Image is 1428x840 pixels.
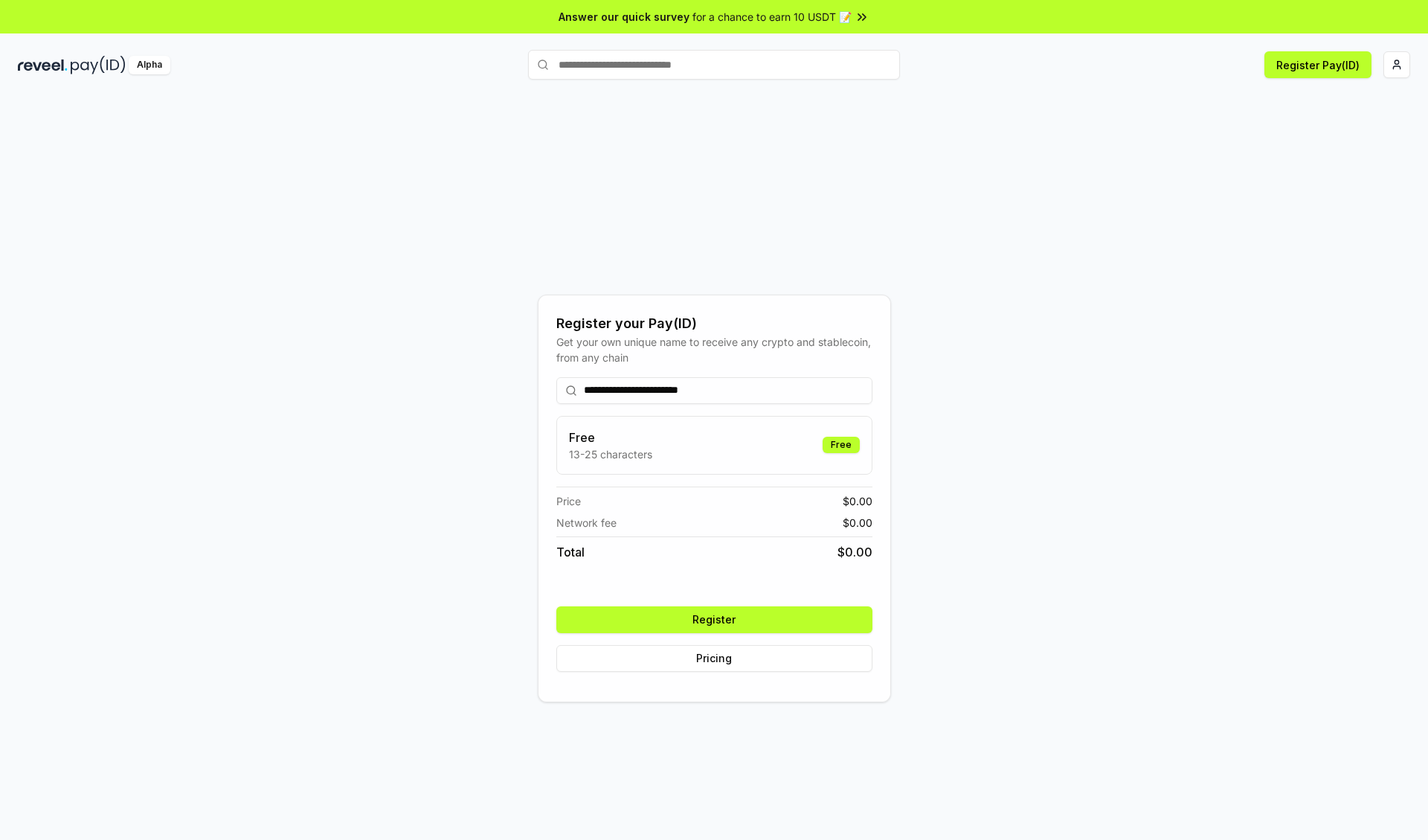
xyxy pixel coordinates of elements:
[556,645,872,672] button: Pricing
[843,515,872,530] span: $ 0.00
[1264,51,1371,78] button: Register Pay(ID)
[556,313,872,334] div: Register your Pay(ID)
[556,606,872,633] button: Register
[129,56,170,74] div: Alpha
[569,429,652,446] h3: Free
[569,446,652,462] p: 13-25 characters
[18,56,68,74] img: reveel_dark
[556,334,872,365] div: Get your own unique name to receive any crypto and stablecoin, from any chain
[692,9,852,25] span: for a chance to earn 10 USDT 📝
[556,493,581,509] span: Price
[556,543,585,561] span: Total
[71,56,126,74] img: pay_id
[556,515,617,530] span: Network fee
[843,493,872,509] span: $ 0.00
[823,437,860,453] div: Free
[559,9,689,25] span: Answer our quick survey
[837,543,872,561] span: $ 0.00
